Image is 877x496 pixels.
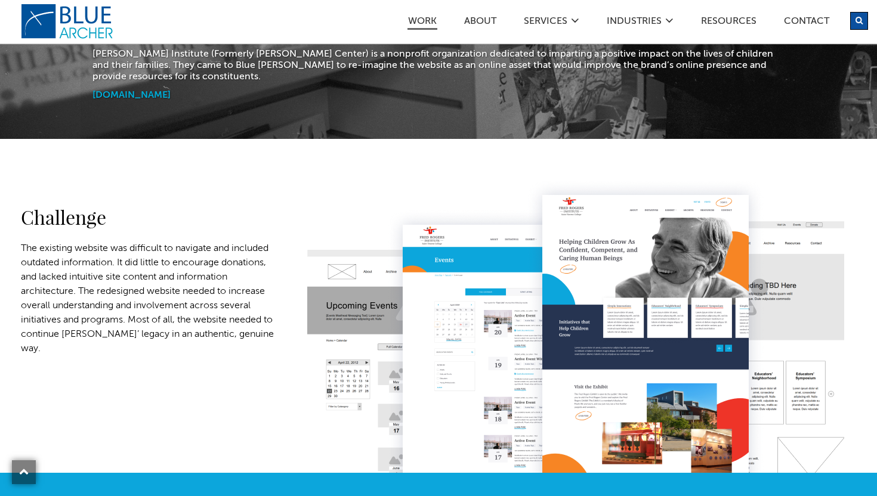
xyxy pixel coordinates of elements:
[783,17,830,29] a: Contact
[92,91,171,100] a: [DOMAIN_NAME]
[700,17,757,29] a: Resources
[92,49,785,83] p: [PERSON_NAME] Institute (Formerly [PERSON_NAME] Center) is a nonprofit organization dedicated to ...
[307,175,844,473] img: image4%2Dchallenge%2Dfr%2D2.png
[21,207,283,227] h2: Challenge
[407,17,437,30] a: Work
[21,241,283,356] p: The existing website was difficult to navigate and included outdated information. It did little t...
[464,17,497,29] a: ABOUT
[21,4,116,39] a: logo
[606,17,662,29] a: Industries
[523,17,568,29] a: SERVICES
